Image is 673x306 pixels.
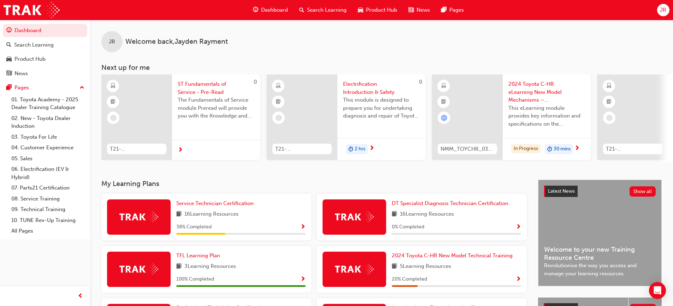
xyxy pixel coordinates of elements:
span: 2024 Toyota C-HR New Model Technical Training [392,252,513,259]
span: prev-icon [78,292,83,301]
span: Revolutionise the way you access and manage your learning resources. [544,262,656,277]
span: learningRecordVerb_NONE-icon [606,115,613,121]
span: Pages [449,6,464,14]
a: NMM_TOYCHR_032024_MODULE_22024 Toyota C-HR eLearning New Model Mechanisms – Powertrains (Module 2... [432,74,591,160]
span: learningRecordVerb_ATTEMPT-icon [441,115,447,121]
button: Show Progress [300,223,306,232]
span: 0 [254,79,257,85]
span: learningResourceType_ELEARNING-icon [276,82,281,91]
span: 20 % Completed [392,275,427,283]
span: 2 hrs [355,145,365,153]
a: DT Specialist Diagnosis Technician Certification [392,199,511,208]
a: 05. Sales [8,153,87,164]
span: car-icon [358,6,363,14]
span: pages-icon [6,85,12,91]
span: JR [109,38,115,46]
a: Trak [4,2,60,18]
span: search-icon [299,6,304,14]
span: book-icon [392,262,397,271]
a: Search Learning [3,38,87,52]
span: book-icon [176,210,182,219]
a: car-iconProduct Hub [352,3,403,17]
span: up-icon [79,83,84,92]
span: search-icon [6,42,11,48]
a: 07. Parts21 Certification [8,182,87,193]
button: Show all [630,186,656,197]
span: 100 % Completed [176,275,214,283]
span: next-icon [369,145,374,152]
span: book-icon [392,210,397,219]
div: Pages [14,84,29,92]
a: 01. Toyota Academy - 2025 Dealer Training Catalogue [8,94,87,113]
a: TFL Learning Plan [176,252,223,260]
span: next-icon [178,147,183,154]
span: Show Progress [300,276,306,283]
a: 02. New - Toyota Dealer Induction [8,113,87,132]
a: search-iconSearch Learning [294,3,352,17]
span: Search Learning [307,6,347,14]
span: Product Hub [366,6,397,14]
a: 06. Electrification (EV & Hybrid) [8,164,87,182]
span: Welcome back , Jayden Rayment [125,38,228,46]
a: Product Hub [3,53,87,66]
span: Electrification Introduction & Safety [343,80,420,96]
a: Dashboard [3,24,87,37]
h3: My Learning Plans [101,180,527,188]
h3: Next up for me [90,64,673,72]
a: 09. Technical Training [8,204,87,215]
span: guage-icon [6,28,12,34]
span: DT Specialist Diagnosis Technician Certification [392,200,508,206]
span: News [417,6,430,14]
span: Dashboard [261,6,288,14]
button: DashboardSearch LearningProduct HubNews [3,23,87,81]
a: News [3,67,87,80]
span: TFL Learning Plan [176,252,220,259]
span: This module is designed to prepare you for undertaking diagnosis and repair of Toyota & Lexus Ele... [343,96,420,120]
a: Latest NewsShow allWelcome to your new Training Resource CentreRevolutionise the way you access a... [538,180,662,286]
span: news-icon [408,6,414,14]
a: All Pages [8,226,87,236]
span: Show Progress [300,224,306,230]
span: learningRecordVerb_NONE-icon [276,115,282,121]
span: 30 mins [554,145,571,153]
span: Welcome to your new Training Resource Centre [544,246,656,262]
a: 2024 Toyota C-HR New Model Technical Training [392,252,515,260]
button: JR [657,4,669,16]
div: News [14,70,28,78]
span: 0 [419,79,422,85]
span: 0 % Completed [392,223,424,231]
span: learningResourceType_ELEARNING-icon [111,82,116,91]
a: Latest NewsShow all [544,186,656,197]
div: Product Hub [14,55,46,63]
span: learningRecordVerb_NONE-icon [110,115,117,121]
span: pages-icon [441,6,447,14]
button: Show Progress [300,275,306,284]
div: Search Learning [14,41,54,49]
a: 0T21-STFOS_PRE_READST Fundamentals of Service - Pre-ReadThe Fundamentals of Service module Prerea... [101,74,260,160]
button: Pages [3,81,87,94]
div: Open Intercom Messenger [649,282,666,299]
span: 16 Learning Resources [400,210,454,219]
a: guage-iconDashboard [247,3,294,17]
a: news-iconNews [403,3,436,17]
span: booktick-icon [276,97,281,107]
span: learningResourceType_ELEARNING-icon [607,82,612,91]
span: JR [660,6,666,14]
span: The Fundamentals of Service module Preread will provide you with the Knowledge and Understanding ... [178,96,255,120]
img: Trak [119,264,158,275]
a: Service Technician Certification [176,199,256,208]
a: 03. Toyota For Life [8,132,87,143]
span: 2024 Toyota C-HR eLearning New Model Mechanisms – Powertrains (Module 2) [508,80,585,104]
span: duration-icon [547,145,552,154]
button: Show Progress [516,223,521,232]
span: This eLearning module provides key information and specifications on the powertrains associated w... [508,104,585,128]
span: booktick-icon [607,97,612,107]
span: T21-PTFOR_PRE_READ [606,145,660,153]
a: 04. Customer Experience [8,142,87,153]
span: Latest News [548,188,575,194]
span: duration-icon [348,145,353,154]
div: In Progress [511,144,541,154]
span: Show Progress [516,224,521,230]
span: T21-FOD_HVIS_PREREQ [275,145,329,153]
